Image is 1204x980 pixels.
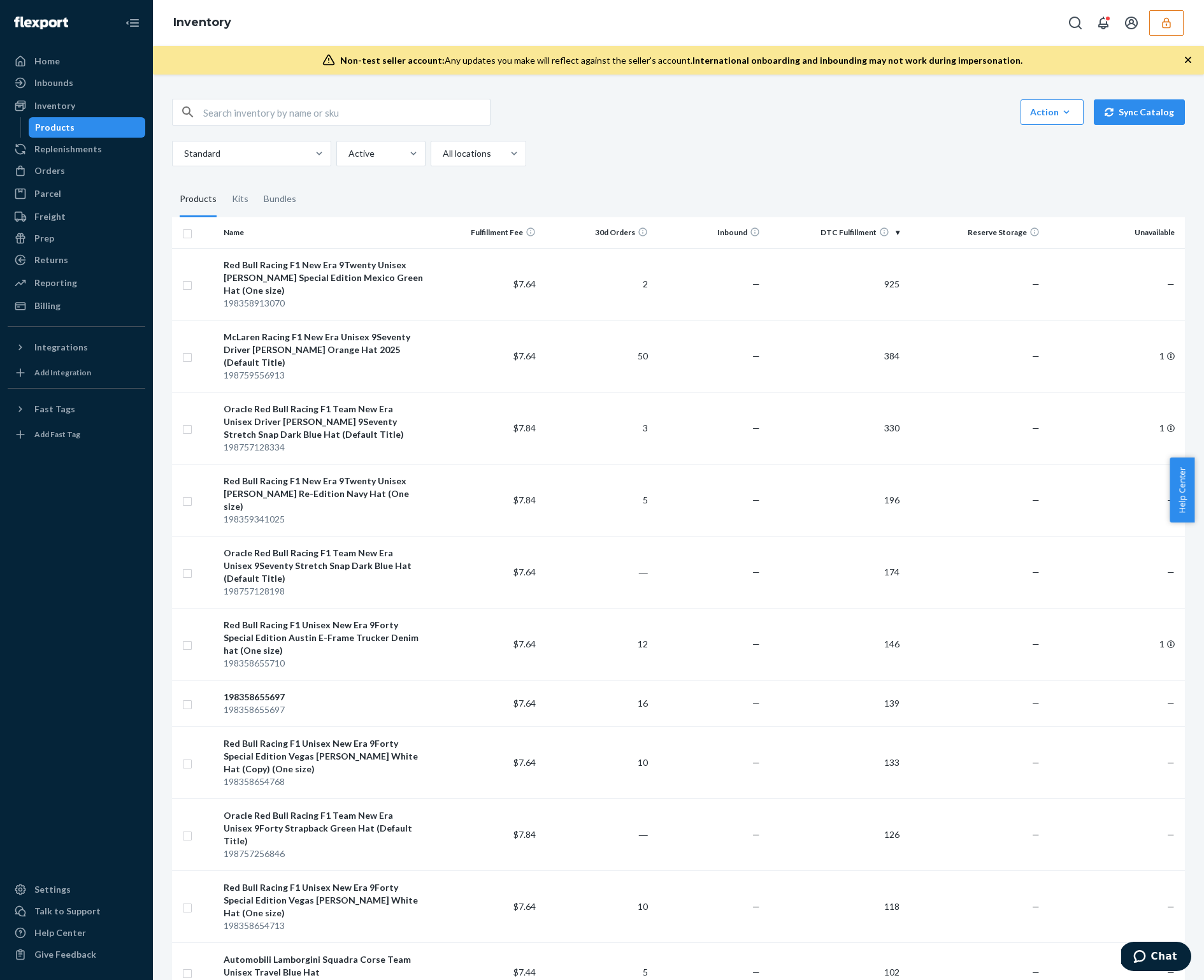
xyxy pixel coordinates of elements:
[173,15,231,29] a: Inventory
[1032,698,1040,709] span: —
[752,829,760,840] span: —
[1167,901,1175,912] span: —
[34,367,91,378] div: Add Integration
[765,464,905,536] td: 196
[224,441,424,454] div: 198757128334
[752,757,760,768] span: —
[8,944,145,965] button: Give Feedback
[120,10,145,36] button: Close Navigation
[1045,217,1185,248] th: Unavailable
[1167,278,1175,289] span: —
[513,829,536,840] span: $7.84
[180,182,217,217] div: Products
[224,259,424,297] div: Red Bull Racing F1 New Era 9Twenty Unisex [PERSON_NAME] Special Edition Mexico Green Hat (One size)
[513,566,536,577] span: $7.64
[8,206,145,227] a: Freight
[1032,278,1040,289] span: —
[1167,757,1175,768] span: —
[1094,99,1185,125] button: Sync Catalog
[8,879,145,900] a: Settings
[541,464,653,536] td: 5
[1167,494,1175,505] span: —
[224,403,424,441] div: Oracle Red Bull Racing F1 Team New Era Unisex Driver [PERSON_NAME] 9Seventy Stretch Snap Dark Blu...
[34,948,96,961] div: Give Feedback
[1045,392,1185,464] td: 1
[1167,829,1175,840] span: —
[34,143,102,155] div: Replenishments
[1032,350,1040,361] span: —
[224,847,424,860] div: 198757256846
[8,73,145,93] a: Inbounds
[765,726,905,798] td: 133
[513,278,536,289] span: $7.64
[513,901,536,912] span: $7.64
[1167,566,1175,577] span: —
[1170,458,1194,522] button: Help Center
[752,566,760,577] span: —
[35,121,75,134] div: Products
[34,210,66,223] div: Freight
[8,273,145,293] a: Reporting
[513,350,536,361] span: $7.64
[8,363,145,383] a: Add Integration
[8,139,145,159] a: Replenishments
[513,967,536,977] span: $7.44
[34,403,75,415] div: Fast Tags
[34,905,101,918] div: Talk to Support
[8,424,145,445] a: Add Fast Tag
[34,232,54,245] div: Prep
[1032,757,1040,768] span: —
[541,608,653,680] td: 12
[765,870,905,942] td: 118
[8,184,145,204] a: Parcel
[224,513,424,526] div: 198359341025
[752,422,760,433] span: —
[1063,10,1088,36] button: Open Search Box
[541,726,653,798] td: 10
[1032,829,1040,840] span: —
[8,399,145,419] button: Fast Tags
[765,798,905,870] td: 126
[752,967,760,977] span: —
[219,217,429,248] th: Name
[224,585,424,598] div: 198757128198
[34,187,61,200] div: Parcel
[224,691,424,703] div: 198358655697
[752,638,760,649] span: —
[1045,608,1185,680] td: 1
[224,369,424,382] div: 198759556913
[34,55,60,68] div: Home
[34,429,80,440] div: Add Fast Tag
[752,494,760,505] span: —
[653,217,765,248] th: Inbound
[203,99,490,125] input: Search inventory by name or sku
[8,96,145,116] a: Inventory
[765,392,905,464] td: 330
[34,926,86,939] div: Help Center
[513,757,536,768] span: $7.64
[541,536,653,608] td: ―
[8,901,145,921] button: Talk to Support
[224,297,424,310] div: 198358913070
[347,147,348,160] input: Active
[29,117,146,138] a: Products
[232,182,248,217] div: Kits
[8,337,145,357] button: Integrations
[34,99,75,112] div: Inventory
[8,161,145,181] a: Orders
[1032,566,1040,577] span: —
[14,17,68,29] img: Flexport logo
[1167,698,1175,709] span: —
[224,737,424,775] div: Red Bull Racing F1 Unisex New Era 9Forty Special Edition Vegas [PERSON_NAME] White Hat (Copy) (On...
[224,953,424,979] div: Automobili Lamborgini Squadra Corse Team Unisex Travel Blue Hat
[163,4,241,41] ol: breadcrumbs
[1030,106,1074,119] div: Action
[34,341,88,354] div: Integrations
[34,164,65,177] div: Orders
[692,55,1022,66] span: International onboarding and inbounding may not work during impersonation.
[1021,99,1084,125] button: Action
[1032,967,1040,977] span: —
[513,494,536,505] span: $7.84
